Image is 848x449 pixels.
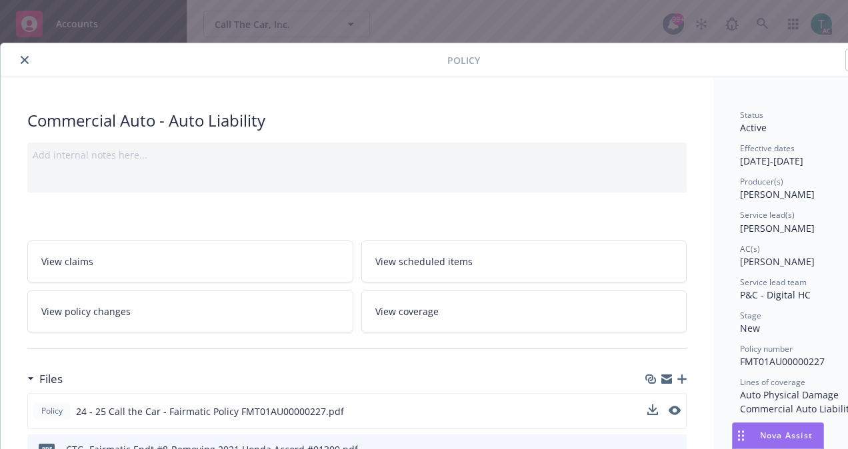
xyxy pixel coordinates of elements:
span: View claims [41,254,93,268]
span: AC(s) [740,243,760,254]
div: Add internal notes here... [33,148,681,162]
h3: Files [39,370,63,388]
span: Lines of coverage [740,376,805,388]
span: P&C - Digital HC [740,288,811,301]
button: preview file [669,404,681,418]
span: View scheduled items [375,254,473,268]
a: View policy changes [27,290,353,332]
div: Commercial Auto - Auto Liability [27,109,687,132]
button: download file [647,404,658,418]
span: View policy changes [41,304,131,318]
span: Stage [740,310,761,321]
a: View coverage [361,290,687,332]
span: FMT01AU00000227 [740,355,825,368]
span: Service lead(s) [740,209,795,221]
button: Nova Assist [732,422,824,449]
div: Files [27,370,63,388]
span: Active [740,121,767,134]
span: Policy [447,53,480,67]
span: [PERSON_NAME] [740,222,815,234]
a: View claims [27,240,353,282]
div: Drag to move [733,423,749,448]
button: close [17,52,33,68]
button: preview file [669,406,681,415]
span: [PERSON_NAME] [740,188,815,201]
span: Status [740,109,763,121]
span: Policy [39,405,65,417]
span: [PERSON_NAME] [740,255,815,268]
span: Producer(s) [740,176,783,187]
span: Service lead team [740,276,807,288]
button: download file [647,404,658,415]
span: Effective dates [740,143,795,154]
span: Nova Assist [760,430,813,441]
span: Policy number [740,343,793,354]
span: New [740,322,760,334]
span: 24 - 25 Call the Car - Fairmatic Policy FMT01AU00000227.pdf [76,404,344,418]
a: View scheduled items [361,240,687,282]
span: View coverage [375,304,439,318]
